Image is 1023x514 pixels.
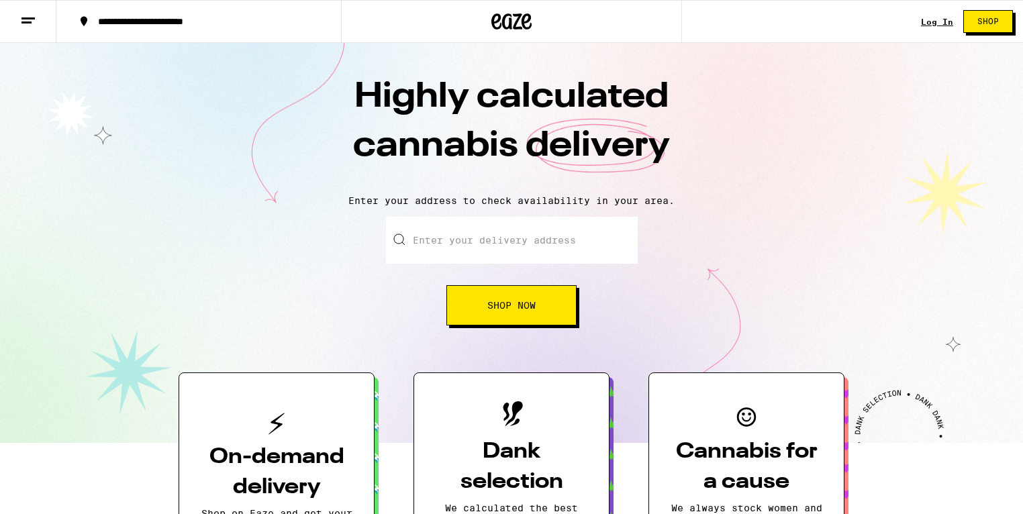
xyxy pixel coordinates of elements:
h3: Cannabis for a cause [671,437,822,497]
input: Enter your delivery address [386,217,638,264]
h3: On-demand delivery [201,442,352,503]
div: Log In [921,17,953,26]
button: Shop [963,10,1013,33]
span: Shop Now [487,301,536,310]
h1: Highly calculated cannabis delivery [277,73,746,185]
h3: Dank selection [436,437,587,497]
button: Shop Now [446,285,577,325]
p: Enter your address to check availability in your area. [13,195,1010,206]
span: Shop [977,17,999,25]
